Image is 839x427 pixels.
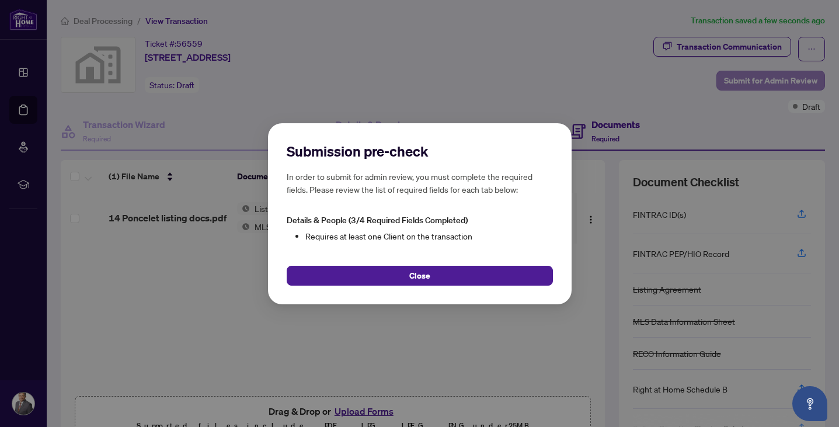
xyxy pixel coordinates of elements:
[287,265,553,285] button: Close
[287,170,553,196] h5: In order to submit for admin review, you must complete the required fields. Please review the lis...
[287,142,553,161] h2: Submission pre-check
[287,215,468,225] span: Details & People (3/4 Required Fields Completed)
[409,266,430,284] span: Close
[305,229,553,242] li: Requires at least one Client on the transaction
[792,386,827,421] button: Open asap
